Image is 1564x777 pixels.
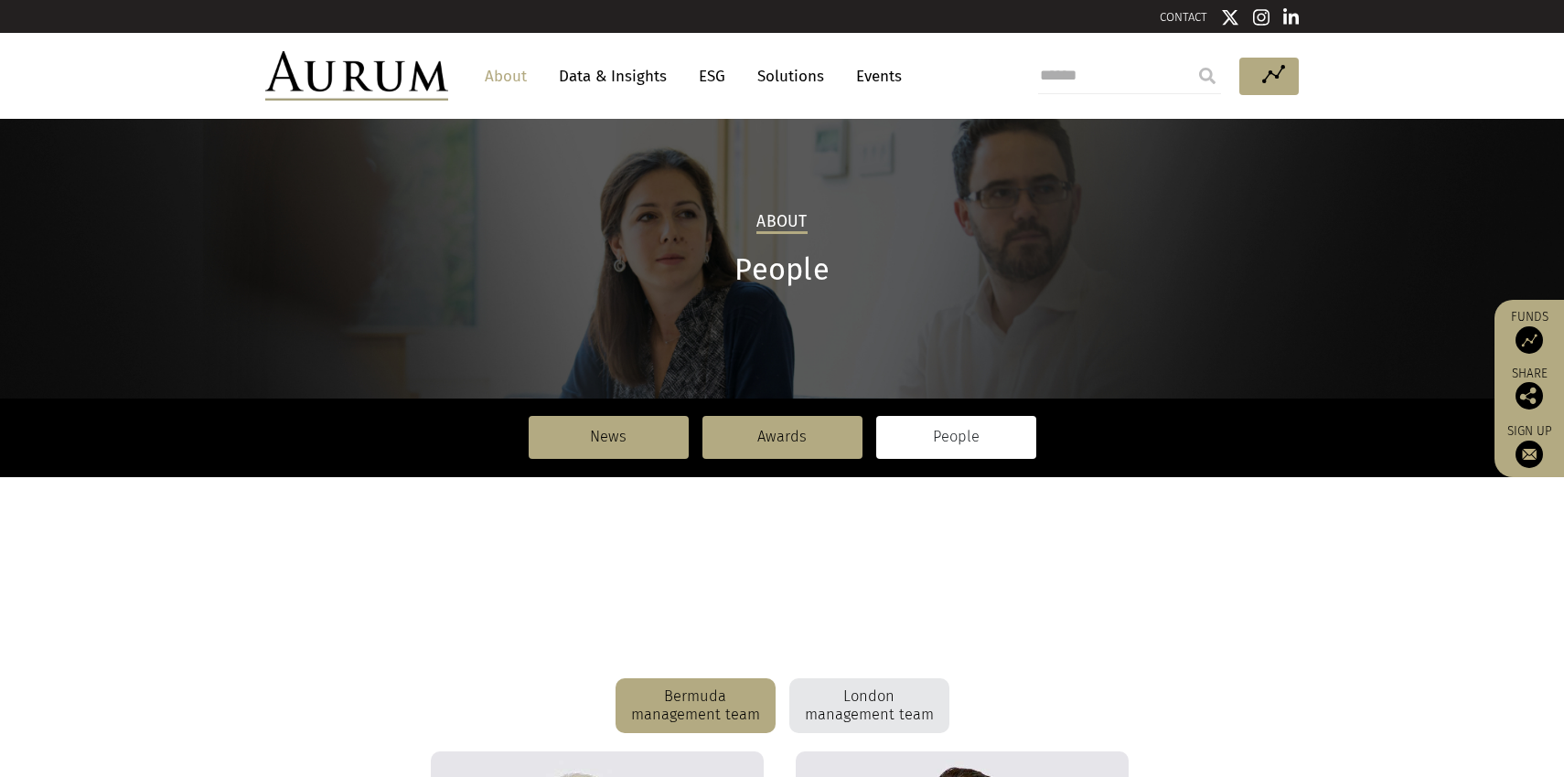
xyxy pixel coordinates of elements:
a: Funds [1504,309,1555,354]
h2: About [756,212,807,234]
a: About [476,59,536,93]
a: Events [847,59,902,93]
div: Share [1504,367,1555,410]
h1: People [265,252,1299,288]
a: Sign up [1504,423,1555,468]
img: Twitter icon [1221,8,1239,27]
div: London management team [789,678,949,733]
a: Data & Insights [550,59,676,93]
div: Bermuda management team [616,678,776,733]
img: Share this post [1516,382,1543,410]
a: ESG [690,59,734,93]
a: News [529,416,689,458]
a: People [876,416,1036,458]
img: Access Funds [1516,326,1543,354]
img: Aurum [265,51,448,101]
img: Linkedin icon [1283,8,1300,27]
a: Solutions [748,59,833,93]
a: Awards [702,416,862,458]
a: CONTACT [1160,10,1207,24]
input: Submit [1189,58,1226,94]
img: Instagram icon [1253,8,1269,27]
img: Sign up to our newsletter [1516,441,1543,468]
